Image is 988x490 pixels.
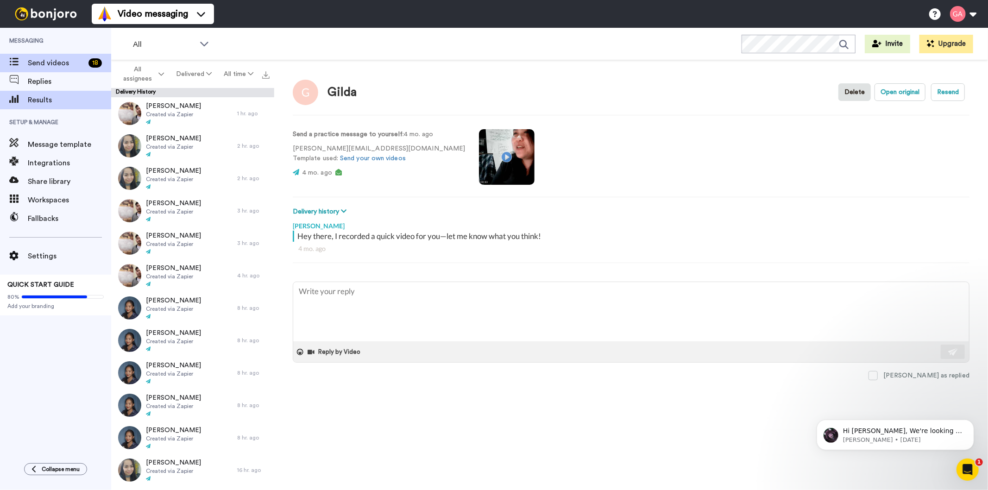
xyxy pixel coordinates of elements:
[146,264,201,273] span: [PERSON_NAME]
[28,76,111,87] span: Replies
[118,134,141,157] img: eec12482-af40-44c0-8401-01b8269070b5-thumb.jpg
[42,465,80,473] span: Collapse menu
[838,83,871,101] button: Delete
[327,86,357,99] div: Gilda
[146,467,201,475] span: Created via Zapier
[133,39,195,50] span: All
[111,389,274,421] a: [PERSON_NAME]Created via Zapier8 hr. ago
[88,58,102,68] div: 18
[146,176,201,183] span: Created via Zapier
[146,134,201,143] span: [PERSON_NAME]
[237,272,270,279] div: 4 hr. ago
[111,421,274,454] a: [PERSON_NAME]Created via Zapier8 hr. ago
[118,394,141,417] img: 494b224e-626a-42be-b309-d7b518855113-thumb.jpg
[883,371,969,380] div: [PERSON_NAME] as replied
[113,61,170,87] button: All assignees
[118,329,141,352] img: 78794ac2-b635-4575-af3a-142d365da901-thumb.jpg
[97,6,112,21] img: vm-color.svg
[146,296,201,305] span: [PERSON_NAME]
[865,35,910,53] button: Invite
[118,7,188,20] span: Video messaging
[298,244,964,253] div: 4 mo. ago
[118,102,141,125] img: 000d0dcc-4d16-45ac-b142-ea987c55d456-thumb.jpg
[237,466,270,474] div: 16 hr. ago
[146,208,201,215] span: Created via Zapier
[170,66,218,82] button: Delivered
[24,463,87,475] button: Collapse menu
[975,459,983,466] span: 1
[111,97,274,130] a: [PERSON_NAME]Created via Zapier1 hr. ago
[259,67,272,81] button: Export all results that match these filters now.
[11,7,81,20] img: bj-logo-header-white.svg
[118,264,141,287] img: 0b9d7775-83e1-44cd-a1d3-02549e8aab1a-thumb.jpg
[237,337,270,344] div: 8 hr. ago
[146,111,201,118] span: Created via Zapier
[28,139,111,150] span: Message template
[146,370,201,377] span: Created via Zapier
[118,199,141,222] img: b1d66cde-b17a-44c4-98c1-17a8ee2fe60a-thumb.jpg
[111,162,274,195] a: [PERSON_NAME]Created via Zapier2 hr. ago
[146,328,201,338] span: [PERSON_NAME]
[111,324,274,357] a: [PERSON_NAME]Created via Zapier8 hr. ago
[293,207,349,217] button: Delivery history
[28,157,111,169] span: Integrations
[293,80,318,105] img: Image of Gilda
[237,142,270,150] div: 2 hr. ago
[218,66,259,82] button: All time
[146,273,201,280] span: Created via Zapier
[297,231,967,242] div: Hey there, I recorded a quick video for you—let me know what you think!
[28,251,111,262] span: Settings
[919,35,973,53] button: Upgrade
[146,231,201,240] span: [PERSON_NAME]
[111,227,274,259] a: [PERSON_NAME]Created via Zapier3 hr. ago
[237,369,270,377] div: 8 hr. ago
[118,232,141,255] img: 93afa44e-ae27-4512-adbf-cb2813fb631c-thumb.jpg
[28,57,85,69] span: Send videos
[237,402,270,409] div: 8 hr. ago
[146,240,201,248] span: Created via Zapier
[293,130,465,139] p: : 4 mo. ago
[262,71,270,79] img: export.svg
[111,88,274,97] div: Delivery History
[7,302,104,310] span: Add your branding
[237,304,270,312] div: 8 hr. ago
[111,130,274,162] a: [PERSON_NAME]Created via Zapier2 hr. ago
[293,217,969,231] div: [PERSON_NAME]
[118,167,141,190] img: 739315b9-7beb-4071-a3fb-4cf20c025619-thumb.jpg
[948,348,958,356] img: send-white.svg
[293,144,465,163] p: [PERSON_NAME][EMAIL_ADDRESS][DOMAIN_NAME] Template used:
[146,426,201,435] span: [PERSON_NAME]
[111,195,274,227] a: [PERSON_NAME]Created via Zapier3 hr. ago
[957,459,979,481] iframe: Intercom live chat
[111,292,274,324] a: [PERSON_NAME]Created via Zapier8 hr. ago
[803,400,988,465] iframe: Intercom notifications message
[146,101,201,111] span: [PERSON_NAME]
[28,195,111,206] span: Workspaces
[293,131,403,138] strong: Send a practice message to yourself
[237,434,270,441] div: 8 hr. ago
[111,259,274,292] a: [PERSON_NAME]Created via Zapier4 hr. ago
[118,296,141,320] img: 47789e5b-123d-4f84-80fa-7ef5d379a92a-thumb.jpg
[237,239,270,247] div: 3 hr. ago
[119,65,157,83] span: All assignees
[875,83,925,101] button: Open original
[118,361,141,384] img: 32feef5a-ff34-472a-a0a6-7eb75d796e61-thumb.jpg
[146,435,201,442] span: Created via Zapier
[146,402,201,410] span: Created via Zapier
[237,175,270,182] div: 2 hr. ago
[111,454,274,486] a: [PERSON_NAME]Created via Zapier16 hr. ago
[146,458,201,467] span: [PERSON_NAME]
[307,345,364,359] button: Reply by Video
[146,393,201,402] span: [PERSON_NAME]
[28,176,111,187] span: Share library
[28,94,111,106] span: Results
[237,207,270,214] div: 3 hr. ago
[7,293,19,301] span: 80%
[7,282,74,288] span: QUICK START GUIDE
[931,83,965,101] button: Resend
[118,459,141,482] img: faa38efc-4212-4b87-8b9b-10a6046fa31b-thumb.jpg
